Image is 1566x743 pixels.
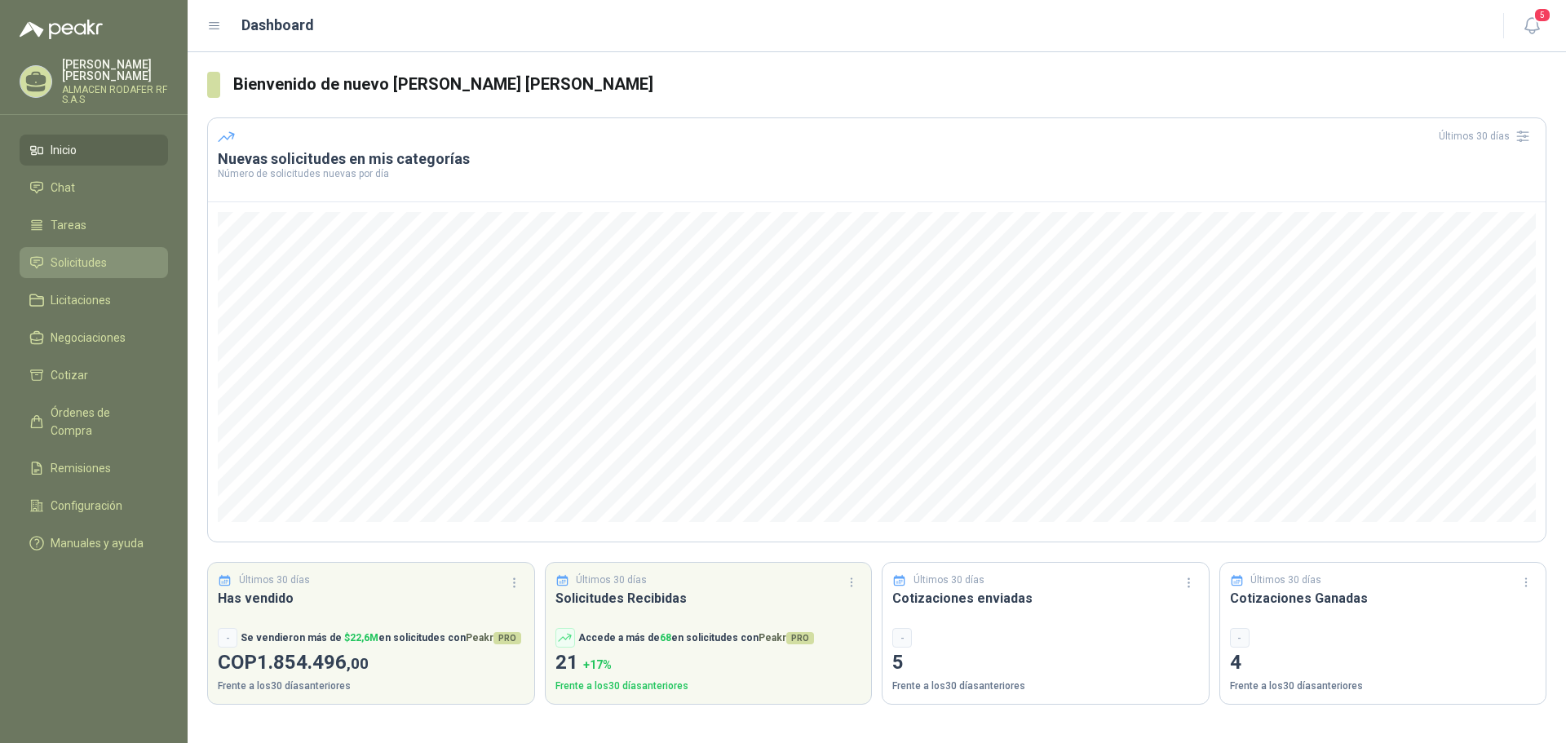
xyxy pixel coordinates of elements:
[344,632,378,643] span: $ 22,6M
[51,459,111,477] span: Remisiones
[233,72,1546,97] h3: Bienvenido de nuevo [PERSON_NAME] [PERSON_NAME]
[555,588,862,608] h3: Solicitudes Recibidas
[51,291,111,309] span: Licitaciones
[347,654,369,673] span: ,00
[1230,648,1537,679] p: 4
[892,588,1199,608] h3: Cotizaciones enviadas
[1250,573,1321,588] p: Últimos 30 días
[51,141,77,159] span: Inicio
[51,329,126,347] span: Negociaciones
[239,573,310,588] p: Últimos 30 días
[20,135,168,166] a: Inicio
[20,453,168,484] a: Remisiones
[218,648,524,679] p: COP
[786,632,814,644] span: PRO
[892,628,912,648] div: -
[578,630,814,646] p: Accede a más de en solicitudes con
[218,588,524,608] h3: Has vendido
[555,679,862,694] p: Frente a los 30 días anteriores
[218,149,1536,169] h3: Nuevas solicitudes en mis categorías
[51,216,86,234] span: Tareas
[241,14,314,37] h1: Dashboard
[257,651,369,674] span: 1.854.496
[1230,679,1537,694] p: Frente a los 30 días anteriores
[20,322,168,353] a: Negociaciones
[51,534,144,552] span: Manuales y ayuda
[51,404,153,440] span: Órdenes de Compra
[51,179,75,197] span: Chat
[20,210,168,241] a: Tareas
[20,172,168,203] a: Chat
[51,497,122,515] span: Configuración
[62,85,168,104] p: ALMACEN RODAFER RF S.A.S
[20,285,168,316] a: Licitaciones
[20,490,168,521] a: Configuración
[576,573,647,588] p: Últimos 30 días
[555,648,862,679] p: 21
[583,658,612,671] span: + 17 %
[20,247,168,278] a: Solicitudes
[218,679,524,694] p: Frente a los 30 días anteriores
[892,648,1199,679] p: 5
[493,632,521,644] span: PRO
[241,630,521,646] p: Se vendieron más de en solicitudes con
[892,679,1199,694] p: Frente a los 30 días anteriores
[51,254,107,272] span: Solicitudes
[218,169,1536,179] p: Número de solicitudes nuevas por día
[913,573,984,588] p: Últimos 30 días
[20,528,168,559] a: Manuales y ayuda
[20,20,103,39] img: Logo peakr
[660,632,671,643] span: 68
[1533,7,1551,23] span: 5
[1230,588,1537,608] h3: Cotizaciones Ganadas
[759,632,814,643] span: Peakr
[1517,11,1546,41] button: 5
[62,59,168,82] p: [PERSON_NAME] [PERSON_NAME]
[20,397,168,446] a: Órdenes de Compra
[218,628,237,648] div: -
[20,360,168,391] a: Cotizar
[1230,628,1250,648] div: -
[466,632,521,643] span: Peakr
[1439,123,1536,149] div: Últimos 30 días
[51,366,88,384] span: Cotizar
